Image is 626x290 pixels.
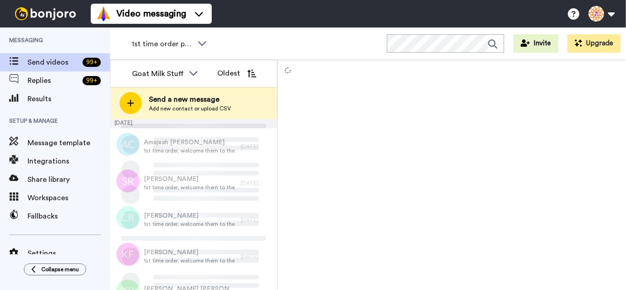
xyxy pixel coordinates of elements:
button: Upgrade [567,34,621,53]
div: [DATE] [241,143,273,150]
div: 99 + [82,58,101,67]
span: Integrations [27,156,110,167]
img: vm-color.svg [96,6,111,21]
span: [PERSON_NAME] [144,211,236,220]
span: Message template [27,137,110,148]
span: Add new contact or upload CSV [149,105,231,112]
div: [DATE] [110,119,277,128]
button: Oldest [210,64,263,82]
span: 1st time order, welcome them to the business [144,257,236,264]
div: 99 + [82,76,101,85]
span: Settings [27,248,110,259]
img: ac.png [116,133,139,156]
div: [DATE] [241,216,273,224]
img: kf.png [116,243,139,266]
img: sr.png [116,170,139,192]
span: Collapse menu [41,266,79,273]
span: Video messaging [116,7,186,20]
img: cr.png [116,206,139,229]
div: Goat Milk Stuff [132,68,184,79]
button: Collapse menu [24,263,86,275]
div: [DATE] [241,253,273,260]
span: Results [27,93,110,104]
span: Fallbacks [27,211,110,222]
span: [PERSON_NAME] [144,248,236,257]
span: [PERSON_NAME] [144,175,236,184]
span: 1st time order, welcome them to the business [144,147,236,154]
span: 1st time order, welcome them to the business [144,184,236,191]
span: Send a new message [149,94,231,105]
img: bj-logo-header-white.svg [11,7,80,20]
span: Send videos [27,57,79,68]
button: Invite [513,34,558,53]
span: 1st time order, welcome them to the business [144,220,236,228]
span: Replies [27,75,79,86]
div: [DATE] [241,180,273,187]
span: Amajeah [PERSON_NAME] [144,138,236,147]
span: Workspaces [27,192,110,203]
span: 1st time order people [132,38,193,49]
span: Share library [27,174,110,185]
